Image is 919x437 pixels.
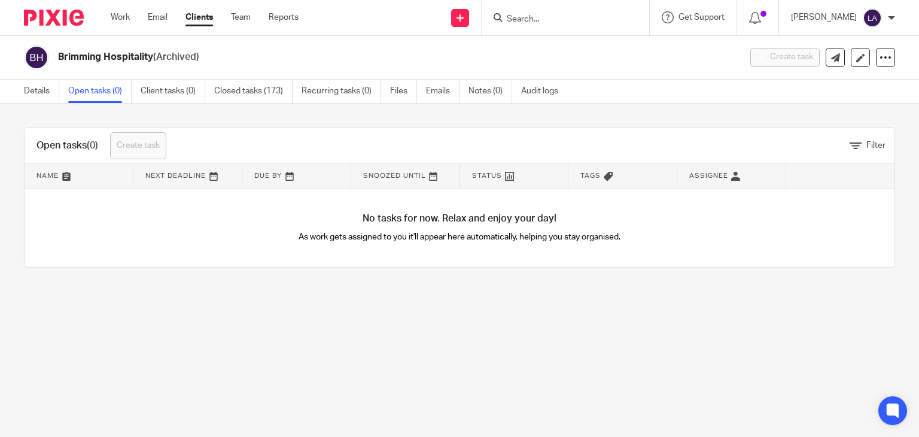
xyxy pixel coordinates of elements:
span: Get Support [678,13,725,22]
span: Status [472,172,502,179]
a: Audit logs [521,80,567,103]
span: Snoozed Until [363,172,426,179]
a: Client tasks (0) [141,80,205,103]
a: Email [148,11,168,23]
h1: Open tasks [36,139,98,152]
span: Filter [866,141,885,150]
h2: Brimming Hospitality [58,51,598,63]
a: Closed tasks (173) [214,80,293,103]
a: Work [111,11,130,23]
h4: No tasks for now. Relax and enjoy your day! [25,213,894,225]
a: Open tasks (0) [68,80,132,103]
span: Tags [580,172,601,179]
span: (0) [87,141,98,150]
img: svg%3E [24,45,49,70]
span: (Archived) [153,52,199,62]
a: Emails [426,80,459,103]
p: [PERSON_NAME] [791,11,857,23]
input: Search [506,14,613,25]
p: As work gets assigned to you it'll appear here automatically, helping you stay organised. [242,231,677,243]
a: Details [24,80,59,103]
img: Pixie [24,10,84,26]
a: Notes (0) [468,80,512,103]
a: Reports [269,11,299,23]
a: Team [231,11,251,23]
a: Recurring tasks (0) [302,80,381,103]
img: svg%3E [863,8,882,28]
a: Clients [185,11,213,23]
a: Create task [110,132,166,159]
button: Create task [750,48,820,67]
a: Files [390,80,417,103]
